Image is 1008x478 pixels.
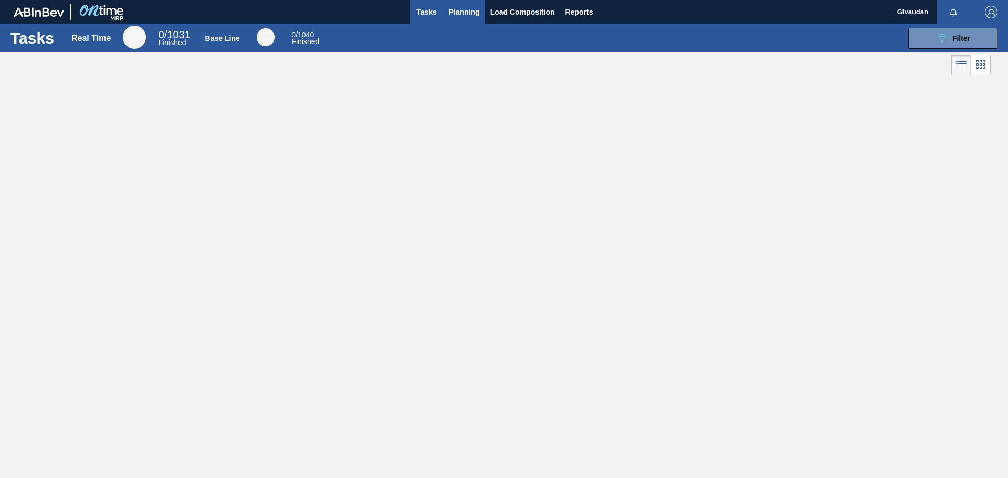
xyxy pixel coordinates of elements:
span: Planning [449,6,480,18]
span: / 1040 [291,30,314,39]
img: Logout [985,6,997,18]
div: Base Line [291,31,319,45]
span: Load Composition [490,6,555,18]
span: 0 [291,30,296,39]
button: Filter [908,28,997,49]
span: / 1031 [159,29,191,40]
div: Real Time [123,26,146,49]
div: Base Line [257,28,275,46]
span: Reports [565,6,593,18]
div: List Vision [951,55,971,75]
div: Real Time [71,34,111,43]
span: Finished [159,38,186,47]
div: Real Time [159,30,191,46]
span: Finished [291,37,319,46]
span: 0 [159,29,164,40]
div: Base Line [205,34,240,43]
span: Tasks [415,6,438,18]
div: Card Vision [971,55,991,75]
h1: Tasks [10,32,57,44]
span: Filter [952,34,970,43]
button: Notifications [937,5,970,19]
img: TNhmsLtSVTkK8tSr43FrP2fwEKptu5GPRR3wAAAABJRU5ErkJggg== [14,7,64,17]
